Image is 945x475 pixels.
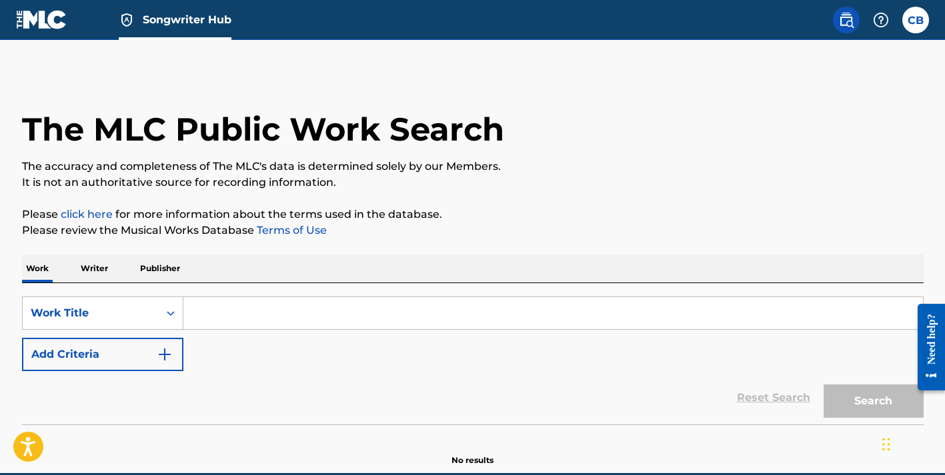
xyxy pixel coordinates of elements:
[77,254,112,282] p: Writer
[22,254,53,282] p: Work
[908,294,945,401] iframe: Resource Center
[22,223,924,238] p: Please review the Musical Works Database
[119,12,135,28] img: Top Rightsholder
[254,224,327,237] a: Terms of Use
[31,305,151,321] div: Work Title
[22,338,183,371] button: Add Criteria
[878,411,945,475] iframe: Chat Widget
[22,207,924,223] p: Please for more information about the terms used in the database.
[868,7,894,33] div: Help
[16,10,67,29] img: MLC Logo
[22,109,504,149] h1: The MLC Public Work Search
[143,12,231,27] span: Songwriter Hub
[873,12,889,28] img: help
[157,346,173,362] img: 9d2ae6d4665cec9f34b9.svg
[61,208,113,221] a: click here
[22,159,924,175] p: The accuracy and completeness of The MLC's data is determined solely by our Members.
[22,296,924,424] form: Search Form
[833,7,860,33] a: Public Search
[902,7,929,33] div: User Menu
[22,175,924,191] p: It is not an authoritative source for recording information.
[136,254,184,282] p: Publisher
[451,438,494,466] p: No results
[838,12,854,28] img: search
[882,424,890,464] div: Drag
